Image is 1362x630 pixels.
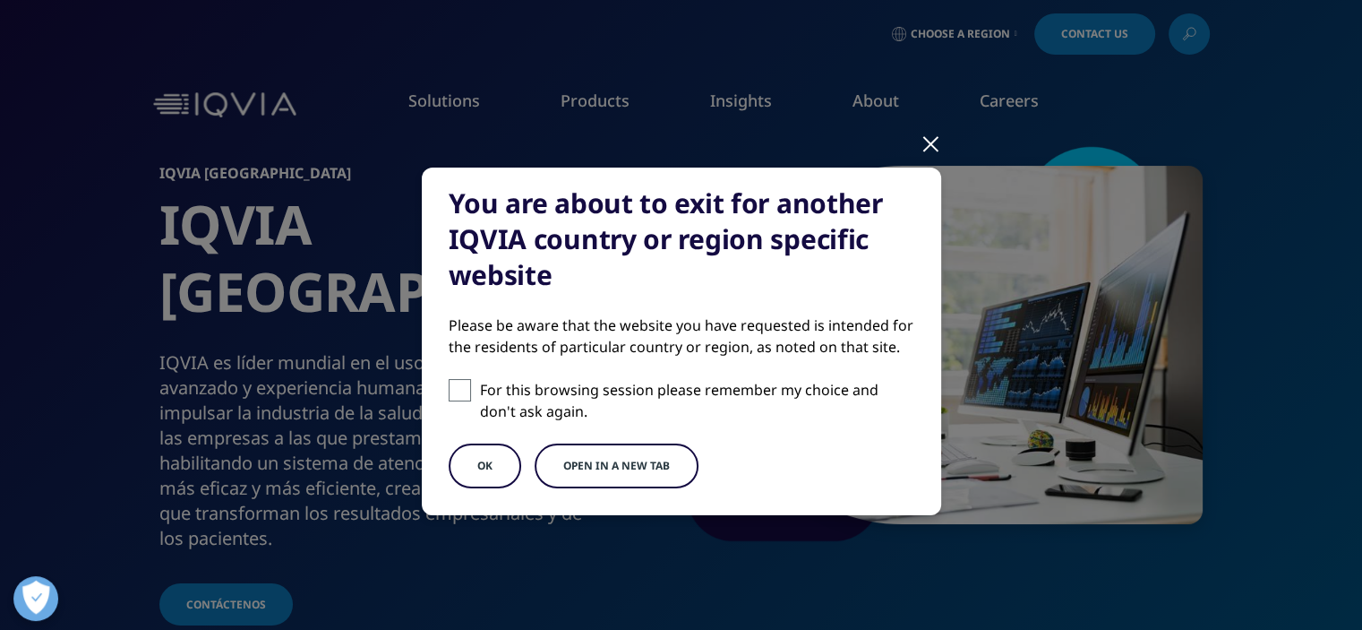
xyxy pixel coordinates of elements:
[13,576,58,621] button: Abrir preferencias
[449,186,914,293] div: You are about to exit for another IQVIA country or region specific website
[449,444,521,488] button: OK
[480,379,914,422] p: For this browsing session please remember my choice and don't ask again.
[449,315,914,358] div: Please be aware that the website you have requested is intended for the residents of particular c...
[535,444,698,488] button: Open in a new tab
